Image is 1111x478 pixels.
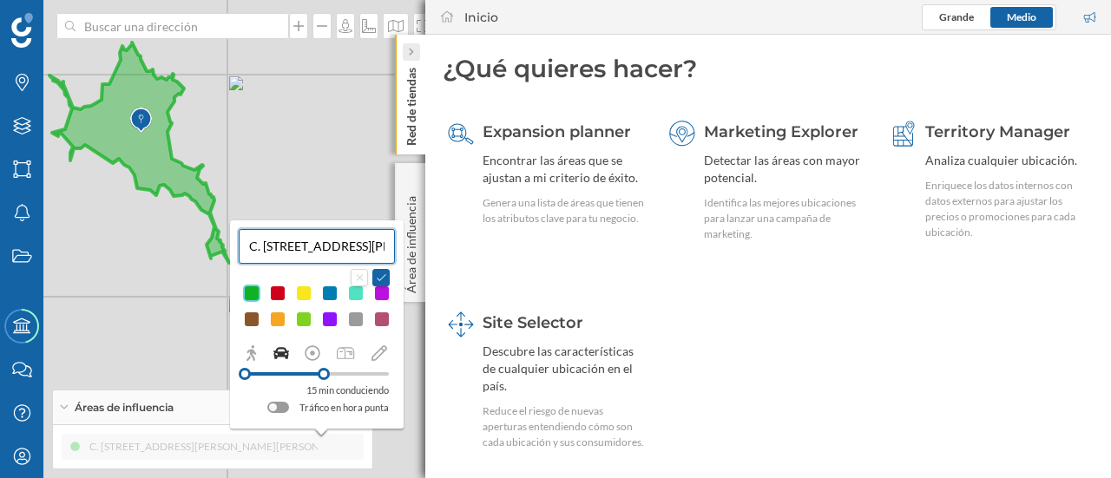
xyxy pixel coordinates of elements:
span: Grande [939,10,974,23]
div: Analiza cualquier ubicación. [925,152,1088,169]
p: 15 min conduciendo [306,382,389,399]
img: Geoblink Logo [11,13,33,48]
div: Identifica las mejores ubicaciones para lanzar una campaña de marketing. [704,195,867,242]
p: Red de tiendas [403,61,420,146]
span: Assistència tècnica [17,12,168,28]
span: Marketing Explorer [704,122,858,141]
img: Marker [130,103,152,138]
div: Detectar las áreas con mayor potencial. [704,152,867,187]
div: Inicio [464,9,498,26]
div: Enriquece los datos internos con datos externos para ajustar los precios o promociones para cada ... [925,178,1088,240]
span: Medio [1007,10,1036,23]
div: Genera una lista de áreas que tienen los atributos clave para tu negocio. [483,195,646,226]
span: Site Selector [483,313,583,332]
img: search-areas.svg [448,121,474,147]
img: explorer.svg [669,121,695,147]
span: Expansion planner [483,122,631,141]
div: ¿Qué quieres hacer? [443,52,1094,85]
div: Encontrar las áreas que se ajustan a mi criterio de éxito. [483,152,646,187]
label: Tráfico en hora punta [299,399,389,416]
div: Reduce el riesgo de nuevas aperturas entendiendo cómo son cada ubicación y sus consumidores. [483,403,646,450]
span: Áreas de influencia [75,400,174,416]
img: dashboards-manager.svg [448,311,474,337]
span: Territory Manager [925,122,1070,141]
p: Área de influencia [403,189,420,293]
img: territory-manager.svg [891,121,917,147]
div: Descubre las características de cualquier ubicación en el país. [483,343,646,395]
